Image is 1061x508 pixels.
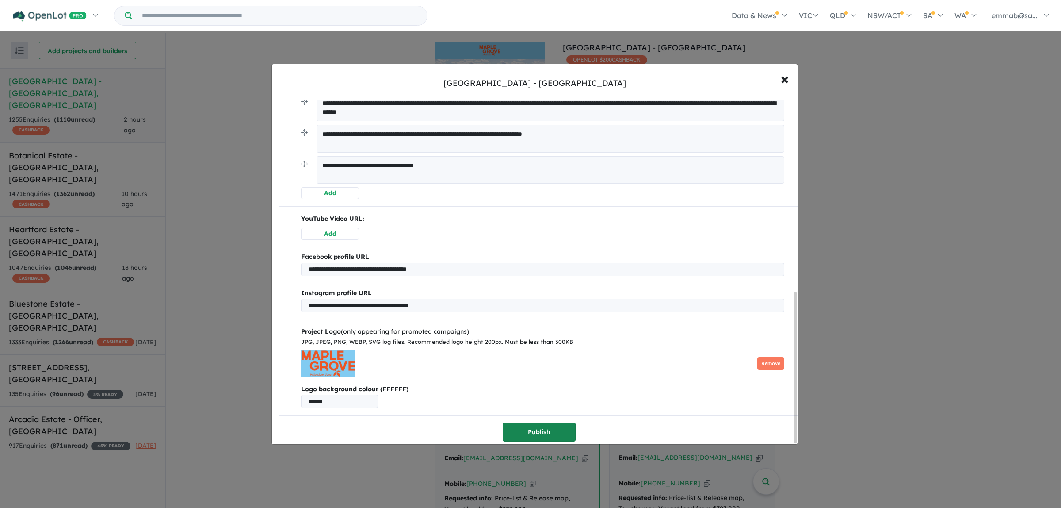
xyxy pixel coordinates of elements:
[503,423,576,442] button: Publish
[301,161,308,167] img: drag.svg
[134,6,425,25] input: Try estate name, suburb, builder or developer
[992,11,1038,20] span: emmab@sa...
[301,253,369,261] b: Facebook profile URL
[301,187,359,199] button: Add
[301,214,784,224] p: YouTube Video URL:
[781,69,789,88] span: ×
[301,327,784,337] div: (only appearing for promoted campaigns)
[301,289,372,297] b: Instagram profile URL
[301,129,308,136] img: drag.svg
[301,98,308,105] img: drag.svg
[301,384,784,395] b: Logo background colour (FFFFFF)
[301,337,784,347] div: JPG, JPEG, PNG, WEBP, SVG log files. Recommended logo height 200px. Must be less than 300KB
[757,357,784,370] button: Remove
[301,327,341,335] b: Project Logo
[301,350,355,377] img: Maple%20Grove%20Estate%20-%20Pakenham%20East%20Logo.jpg
[301,228,359,240] button: Add
[13,11,87,22] img: Openlot PRO Logo White
[443,77,626,89] div: [GEOGRAPHIC_DATA] - [GEOGRAPHIC_DATA]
